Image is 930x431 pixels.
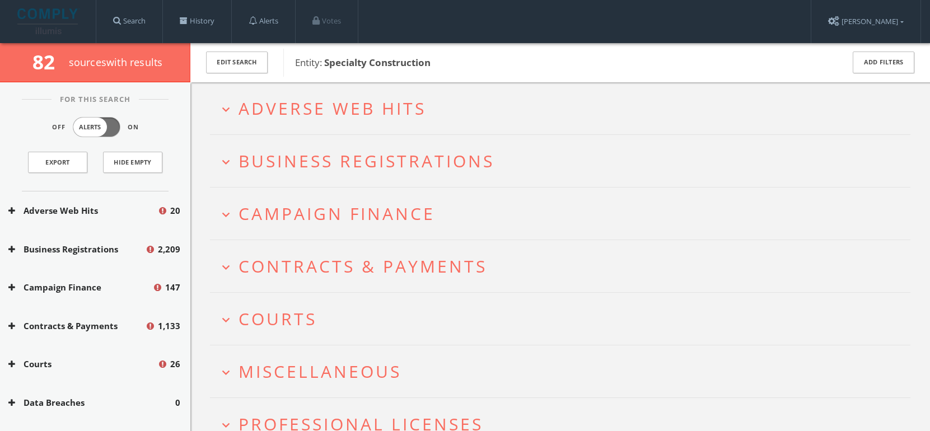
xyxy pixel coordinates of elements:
[128,123,139,132] span: On
[52,94,139,105] span: For This Search
[218,362,910,381] button: expand_moreMiscellaneous
[8,396,175,409] button: Data Breaches
[17,8,80,34] img: illumis
[218,310,910,328] button: expand_moreCourts
[32,49,64,75] span: 82
[165,281,180,294] span: 147
[28,152,87,173] a: Export
[853,51,914,73] button: Add Filters
[218,312,233,327] i: expand_more
[8,320,145,332] button: Contracts & Payments
[218,152,910,170] button: expand_moreBusiness Registrations
[218,257,910,275] button: expand_moreContracts & Payments
[218,204,910,223] button: expand_moreCampaign Finance
[239,97,426,120] span: Adverse Web Hits
[218,102,233,117] i: expand_more
[206,51,268,73] button: Edit Search
[8,243,145,256] button: Business Registrations
[175,396,180,409] span: 0
[218,207,233,222] i: expand_more
[52,123,66,132] span: Off
[103,152,162,173] button: Hide Empty
[295,56,431,69] span: Entity:
[239,149,494,172] span: Business Registrations
[239,307,317,330] span: Courts
[69,55,163,69] span: source s with results
[239,360,401,383] span: Miscellaneous
[239,255,487,278] span: Contracts & Payments
[158,320,180,332] span: 1,133
[218,260,233,275] i: expand_more
[218,154,233,170] i: expand_more
[170,204,180,217] span: 20
[8,204,157,217] button: Adverse Web Hits
[170,358,180,371] span: 26
[8,281,152,294] button: Campaign Finance
[158,243,180,256] span: 2,209
[8,358,157,371] button: Courts
[239,202,435,225] span: Campaign Finance
[218,99,910,118] button: expand_moreAdverse Web Hits
[218,365,233,380] i: expand_more
[324,56,431,69] b: Specialty Construction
